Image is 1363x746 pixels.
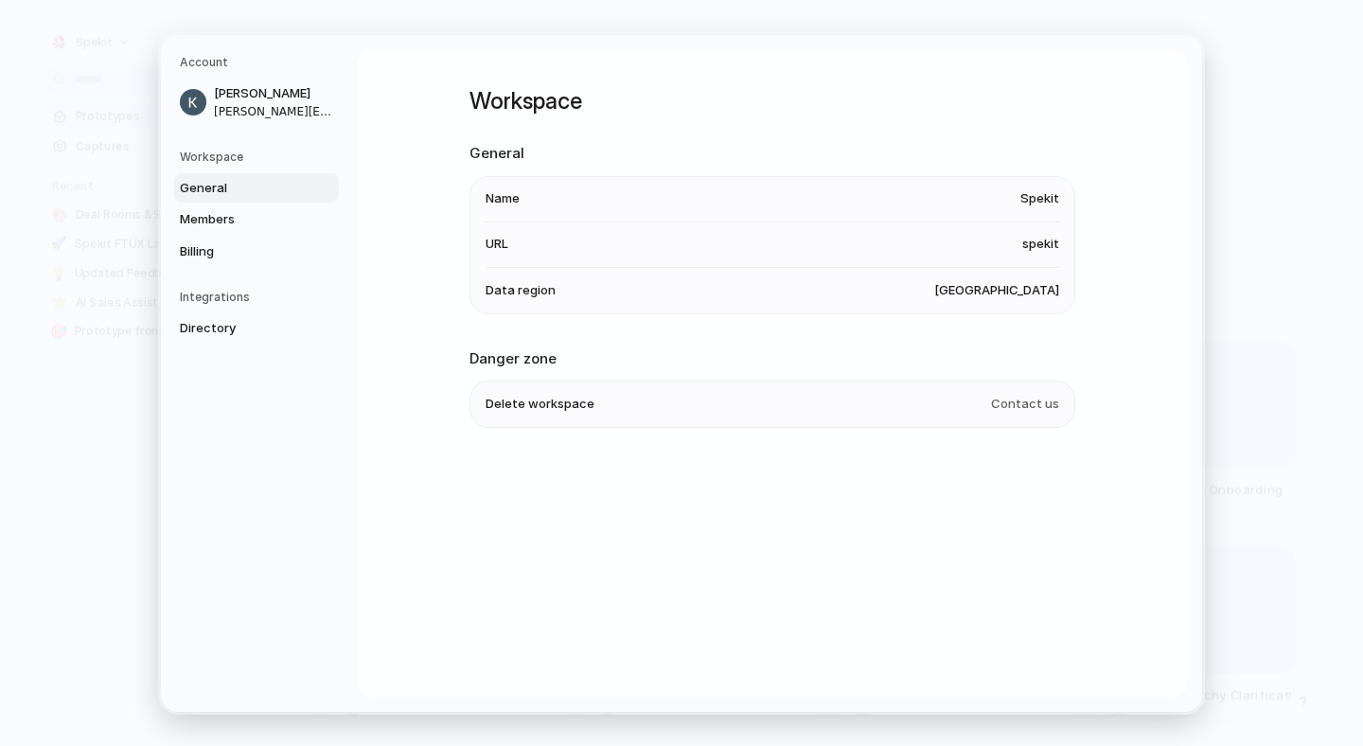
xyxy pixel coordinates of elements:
[174,236,339,266] a: Billing
[1020,189,1059,208] span: Spekit
[991,395,1059,414] span: Contact us
[214,84,335,103] span: [PERSON_NAME]
[180,241,301,260] span: Billing
[934,280,1059,299] span: [GEOGRAPHIC_DATA]
[174,313,339,344] a: Directory
[180,54,339,71] h5: Account
[174,79,339,126] a: [PERSON_NAME][PERSON_NAME][EMAIL_ADDRESS][DOMAIN_NAME]
[486,189,520,208] span: Name
[469,347,1075,369] h2: Danger zone
[180,289,339,306] h5: Integrations
[486,280,556,299] span: Data region
[174,172,339,203] a: General
[180,210,301,229] span: Members
[180,148,339,165] h5: Workspace
[174,204,339,235] a: Members
[214,102,335,119] span: [PERSON_NAME][EMAIL_ADDRESS][DOMAIN_NAME]
[469,143,1075,165] h2: General
[486,235,508,254] span: URL
[469,84,1075,118] h1: Workspace
[486,395,594,414] span: Delete workspace
[1022,235,1059,254] span: spekit
[180,319,301,338] span: Directory
[180,178,301,197] span: General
